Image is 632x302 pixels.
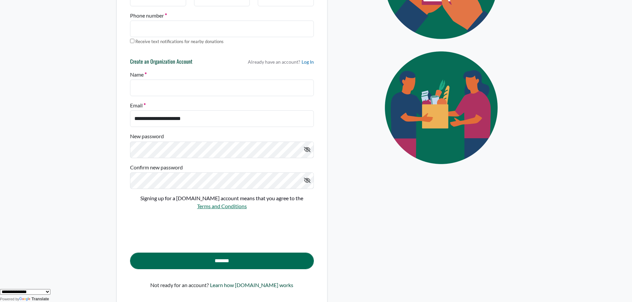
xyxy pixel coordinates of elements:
[130,101,146,109] label: Email
[19,297,49,301] a: Translate
[210,281,293,294] a: Learn how [DOMAIN_NAME] works
[248,58,314,65] p: Already have an account?
[130,132,164,140] label: New password
[130,12,167,20] label: Phone number
[197,203,247,209] a: Terms and Conditions
[130,163,183,171] label: Confirm new password
[302,58,314,65] a: Log In
[130,58,192,68] h6: Create an Organization Account
[130,216,231,242] iframe: reCAPTCHA
[19,297,32,302] img: Google Translate
[135,38,224,45] label: Receive text notifications for nearby donations
[130,194,314,202] p: Signing up for a [DOMAIN_NAME] account means that you agree to the
[130,71,147,79] label: Name
[370,45,516,170] img: Eye Icon
[150,281,209,289] p: Not ready for an account?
